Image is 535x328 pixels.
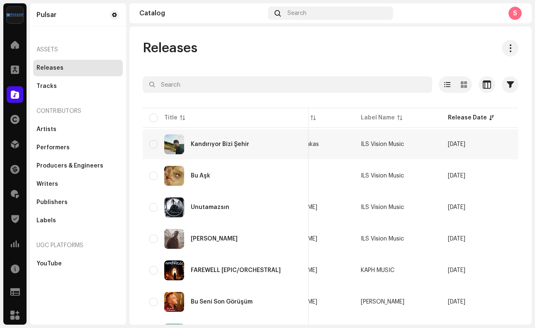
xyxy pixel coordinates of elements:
div: Catalog [139,10,265,17]
span: Oct 24, 2025 [448,173,465,179]
div: Producers & Engineers [36,163,103,169]
div: Artists [36,126,56,133]
re-a-nav-header: Assets [33,40,123,60]
img: af7208d9-5ddc-4ca0-be63-12b33fc44519 [164,292,184,312]
img: 9cf37bc2-2144-4bbf-bb94-535d67f5dd20 [164,134,184,154]
img: 1d4ab021-3d3a-477c-8d2a-5ac14ed14e8d [7,7,23,23]
div: YouTube [36,260,62,267]
re-m-nav-item: YouTube [33,255,123,272]
div: Publishers [36,199,68,206]
img: 3df52c7d-c200-4761-a04a-6f5fe9b4d37e [164,260,184,280]
div: Labels [36,217,56,224]
span: Oct 24, 2025 [448,204,465,210]
input: Search [143,76,432,93]
re-m-nav-item: Producers & Engineers [33,158,123,174]
div: Pulsar [36,12,56,18]
span: Mert Tunçmakas [274,141,348,147]
span: Oct 17, 2025 [448,236,465,242]
div: FAREWELL [EPIC/ORCHESTRAL] [191,267,281,273]
span: Search [287,10,306,17]
div: Performers [36,144,70,151]
span: ILS Vision Music [361,236,404,242]
re-m-nav-item: Writers [33,176,123,192]
span: Oct 9, 2025 [448,299,465,305]
img: a46828ee-1314-4406-99c2-28bd366fa7e6 [164,229,184,249]
re-m-nav-item: Releases [33,60,123,76]
span: Furkan Halıcı [274,236,348,242]
span: Releases [143,40,197,56]
span: Taha [274,173,348,179]
div: Unutamazsın [191,204,229,210]
span: Ceren Sagu [274,204,348,210]
div: Kandırıyor Bizi Şehir [191,141,249,147]
span: Oct 31, 2025 [448,141,465,147]
re-m-nav-item: Publishers [33,194,123,211]
div: Releases [36,65,63,71]
span: Mustafa Bayraktar [274,299,348,305]
span: KAPH MUSIC [361,267,394,273]
span: Oğuz Kaya [274,267,348,273]
re-m-nav-item: Performers [33,139,123,156]
div: Deli Huy [191,236,238,242]
img: 100f2671-afdd-47c2-a7e8-123d3e77435b [164,166,184,186]
div: Release Date [448,114,487,122]
img: d59b4419-acde-417b-bedb-dc3cab8be0a8 [164,197,184,217]
div: Title [164,114,178,122]
re-m-nav-item: Labels [33,212,123,229]
div: Bu Seni Son Görüşüm [191,299,253,305]
div: Writers [36,181,58,187]
div: Bu Aşk [191,173,210,179]
span: ILS Vision Music [361,141,404,147]
re-m-nav-item: Artists [33,121,123,138]
div: S [508,7,522,20]
span: Mustafa Bayraktar [361,299,404,305]
span: Oct 10, 2025 [448,267,465,273]
re-a-nav-header: UGC Platforms [33,236,123,255]
span: ILS Vision Music [361,204,404,210]
span: ILS Vision Music [361,173,404,179]
div: Tracks [36,83,57,90]
div: Label Name [361,114,395,122]
re-m-nav-item: Tracks [33,78,123,95]
re-a-nav-header: Contributors [33,101,123,121]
